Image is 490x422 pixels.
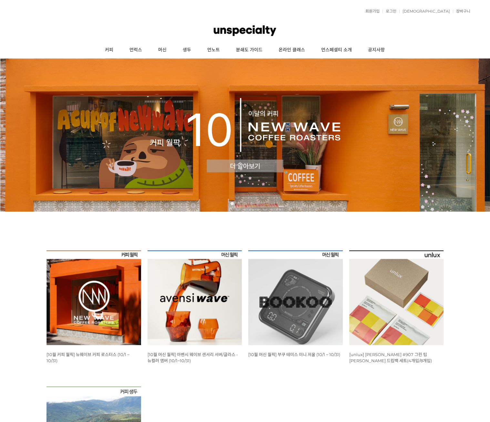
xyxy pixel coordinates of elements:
img: [10월 커피 월픽] 뉴웨이브 커피 로스터스 (10/1 ~ 10/31) [46,250,141,345]
a: 분쇄도 가이드 [228,42,271,58]
a: 2 [237,202,240,205]
a: 로그인 [383,9,396,13]
a: 온라인 클래스 [271,42,313,58]
a: 언노트 [199,42,228,58]
a: 장바구니 [453,9,470,13]
a: [unlux] [PERSON_NAME] #907 그린 팁 [PERSON_NAME] 드립백 세트(4개입/8개입) [349,352,432,363]
a: 공지사항 [360,42,393,58]
img: [10월 머신 월픽] 아벤시 웨이브 센서리 서버/글라스 - 뉴컬러 앰버 (10/1~10/31) [148,250,242,345]
a: [10월 커피 월픽] 뉴웨이브 커피 로스터스 (10/1 ~ 10/31) [46,352,129,363]
img: [10월 머신 월픽] 부쿠 테미스 미니 저울 (10/1 ~ 10/31) [248,250,343,345]
a: [10월 머신 월픽] 부쿠 테미스 미니 저울 (10/1 ~ 10/31) [248,352,340,357]
a: 4 [250,202,253,205]
a: 회원가입 [362,9,380,13]
a: 커피 [97,42,121,58]
img: [unlux] 파나마 잰슨 #907 그린 팁 게이샤 워시드 드립백 세트(4개입/8개입) [349,250,444,345]
img: 언스페셜티 몰 [214,21,276,40]
a: 1 [230,202,234,205]
a: 머신 [150,42,175,58]
a: 5 [256,202,260,205]
a: 언럭스 [121,42,150,58]
a: 생두 [175,42,199,58]
a: [10월 머신 월픽] 아벤시 웨이브 센서리 서버/글라스 - 뉴컬러 앰버 (10/1~10/31) [148,352,238,363]
a: 언스페셜티 소개 [313,42,360,58]
a: [DEMOGRAPHIC_DATA] [399,9,450,13]
a: 3 [243,202,247,205]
